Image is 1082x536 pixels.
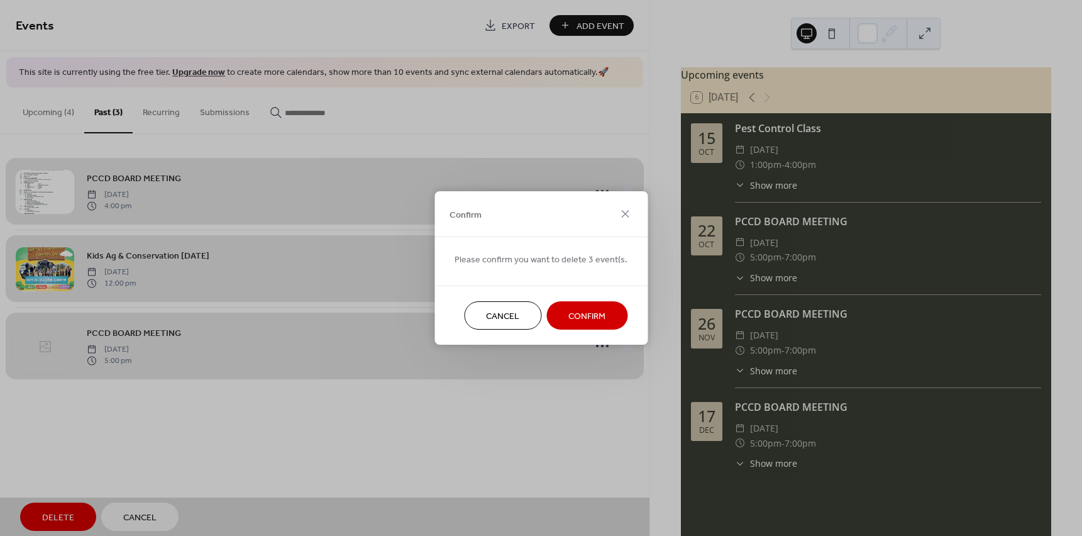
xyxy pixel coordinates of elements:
span: Confirm [450,208,482,221]
span: Confirm [568,310,605,323]
button: Cancel [464,301,541,330]
span: Please confirm you want to delete 3 event(s. [455,254,627,267]
span: Cancel [486,310,519,323]
button: Confirm [546,301,627,330]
